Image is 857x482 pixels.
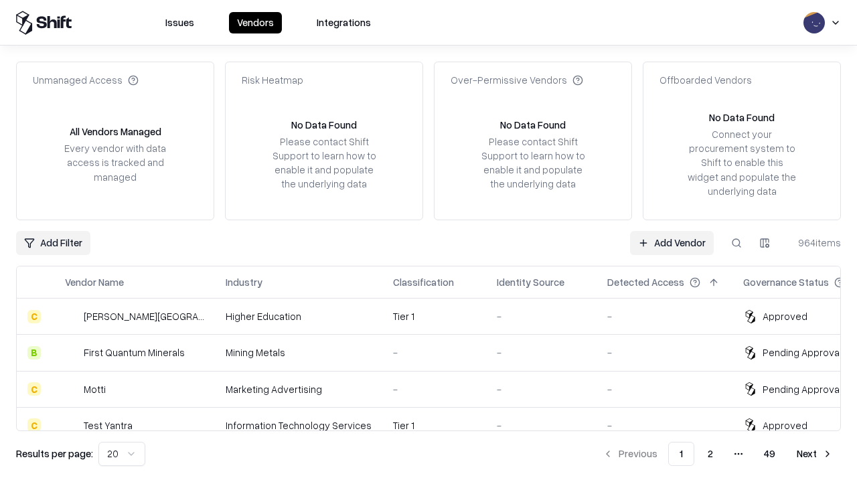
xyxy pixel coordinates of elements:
[33,73,139,87] div: Unmanaged Access
[497,382,586,396] div: -
[787,236,841,250] div: 964 items
[393,382,475,396] div: -
[607,345,722,359] div: -
[497,309,586,323] div: -
[291,118,357,132] div: No Data Found
[70,125,161,139] div: All Vendors Managed
[743,275,829,289] div: Governance Status
[27,346,41,359] div: B
[630,231,714,255] a: Add Vendor
[393,418,475,432] div: Tier 1
[500,118,566,132] div: No Data Found
[497,418,586,432] div: -
[226,309,372,323] div: Higher Education
[763,382,842,396] div: Pending Approval
[268,135,380,191] div: Please contact Shift Support to learn how to enable it and populate the underlying data
[65,275,124,289] div: Vendor Name
[763,309,807,323] div: Approved
[686,127,797,198] div: Connect your procurement system to Shift to enable this widget and populate the underlying data
[226,275,262,289] div: Industry
[497,345,586,359] div: -
[763,345,842,359] div: Pending Approval
[789,442,841,466] button: Next
[84,345,185,359] div: First Quantum Minerals
[16,231,90,255] button: Add Filter
[84,418,133,432] div: Test Yantra
[607,418,722,432] div: -
[451,73,583,87] div: Over-Permissive Vendors
[226,382,372,396] div: Marketing Advertising
[607,309,722,323] div: -
[65,346,78,359] img: First Quantum Minerals
[497,275,564,289] div: Identity Source
[60,141,171,183] div: Every vendor with data access is tracked and managed
[229,12,282,33] button: Vendors
[226,418,372,432] div: Information Technology Services
[753,442,786,466] button: 49
[659,73,752,87] div: Offboarded Vendors
[668,442,694,466] button: 1
[309,12,379,33] button: Integrations
[595,442,841,466] nav: pagination
[27,382,41,396] div: C
[607,382,722,396] div: -
[65,382,78,396] img: Motti
[16,447,93,461] p: Results per page:
[157,12,202,33] button: Issues
[763,418,807,432] div: Approved
[226,345,372,359] div: Mining Metals
[607,275,684,289] div: Detected Access
[84,309,204,323] div: [PERSON_NAME][GEOGRAPHIC_DATA]
[709,110,775,125] div: No Data Found
[697,442,724,466] button: 2
[393,275,454,289] div: Classification
[65,310,78,323] img: Reichman University
[27,310,41,323] div: C
[477,135,589,191] div: Please contact Shift Support to learn how to enable it and populate the underlying data
[27,418,41,432] div: C
[393,309,475,323] div: Tier 1
[242,73,303,87] div: Risk Heatmap
[65,418,78,432] img: Test Yantra
[84,382,106,396] div: Motti
[393,345,475,359] div: -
